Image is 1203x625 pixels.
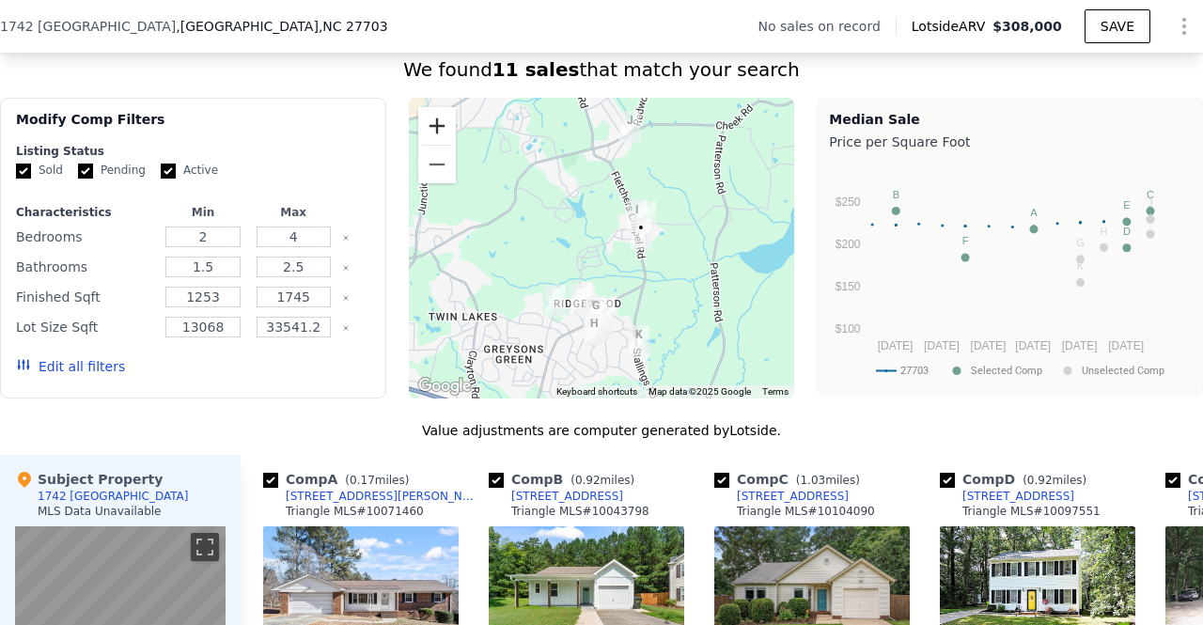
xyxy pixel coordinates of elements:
button: Clear [342,294,350,302]
span: ( miles) [563,474,642,487]
a: [STREET_ADDRESS] [714,489,849,504]
a: Terms (opens in new tab) [762,386,789,397]
div: 1742 Fletchers Chapel Rd [623,211,659,258]
div: 11 Duxford Ct [563,276,599,323]
text: D [1123,226,1131,237]
label: Sold [16,163,63,179]
div: 1828 Fletchers Chapel Rd [619,193,655,240]
text: $100 [836,322,861,336]
div: Comp D [940,470,1094,489]
div: [STREET_ADDRESS][PERSON_NAME] [286,489,481,504]
text: Selected Comp [971,365,1042,377]
a: Open this area in Google Maps (opens a new window) [414,374,476,398]
a: [STREET_ADDRESS][PERSON_NAME] [263,489,481,504]
input: Pending [78,164,93,179]
text: F [962,235,969,246]
div: Median Sale [829,110,1191,129]
label: Active [161,163,218,179]
div: Min [162,205,244,220]
div: Max [252,205,335,220]
text: $150 [836,280,861,293]
button: Clear [342,324,350,332]
span: 0.92 [575,474,601,487]
button: Zoom out [418,146,456,183]
text: 27703 [900,365,929,377]
text: [DATE] [1109,339,1145,352]
span: 0.17 [350,474,375,487]
text: $250 [836,195,861,209]
div: Triangle MLS # 10071460 [286,504,424,519]
div: [STREET_ADDRESS] [511,489,623,504]
text: A [1031,207,1039,218]
text: [DATE] [924,339,960,352]
div: 4807 Tyne Dr [576,306,612,353]
span: ( miles) [789,474,867,487]
div: Modify Comp Filters [16,110,370,144]
div: 1742 [GEOGRAPHIC_DATA] [38,489,189,504]
div: Triangle MLS # 10097551 [962,504,1101,519]
div: Finished Sqft [16,284,154,310]
text: J [1148,197,1154,209]
div: Comp B [489,470,642,489]
div: MLS Data Unavailable [38,504,162,519]
div: [STREET_ADDRESS] [737,489,849,504]
div: Subject Property [15,470,163,489]
text: [DATE] [971,339,1007,352]
div: [STREET_ADDRESS] [962,489,1074,504]
div: Comp C [714,470,867,489]
div: Comp A [263,470,416,489]
strong: 11 sales [492,58,580,81]
span: ( miles) [1015,474,1094,487]
text: $200 [836,238,861,251]
div: Bedrooms [16,224,154,250]
div: 908 Valmet Dr [538,277,573,324]
div: Lot Size Sqft [16,314,154,340]
text: B [893,189,899,200]
button: Clear [342,234,350,242]
svg: A chart. [829,155,1186,390]
span: $308,000 [992,19,1062,34]
button: Clear [342,264,350,272]
div: Listing Status [16,144,370,159]
text: [DATE] [1016,339,1052,352]
span: 0.92 [1027,474,1053,487]
button: Edit all filters [16,357,125,376]
button: Toggle fullscreen view [191,533,219,561]
text: C [1147,189,1154,200]
div: Price per Square Foot [829,129,1191,155]
text: E [1124,199,1131,211]
span: , [GEOGRAPHIC_DATA] [176,17,387,36]
span: 1.03 [800,474,825,487]
div: Triangle MLS # 10104090 [737,504,875,519]
span: Map data ©2025 Google [648,386,751,397]
span: , NC 27703 [319,19,388,34]
label: Pending [78,163,146,179]
div: Characteristics [16,205,154,220]
div: Bathrooms [16,254,154,280]
text: [DATE] [878,339,914,352]
span: Lotside ARV [912,17,992,36]
button: SAVE [1085,9,1150,43]
text: [DATE] [1062,339,1098,352]
div: 107 Galena Ct [612,103,648,150]
a: [STREET_ADDRESS] [940,489,1074,504]
button: Zoom in [418,107,456,145]
div: 1006 Stallings Rd [621,318,657,365]
img: Google [414,374,476,398]
a: [STREET_ADDRESS] [489,489,623,504]
text: Unselected Comp [1082,365,1164,377]
text: I [1149,211,1152,223]
input: Active [161,164,176,179]
button: Keyboard shortcuts [556,385,637,398]
span: ( miles) [337,474,416,487]
text: K [1077,260,1085,272]
text: G [1076,237,1085,248]
text: H [1101,226,1108,237]
input: Sold [16,164,31,179]
div: No sales on record [758,17,896,36]
div: Triangle MLS # 10043798 [511,504,649,519]
button: Show Options [1165,8,1203,45]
